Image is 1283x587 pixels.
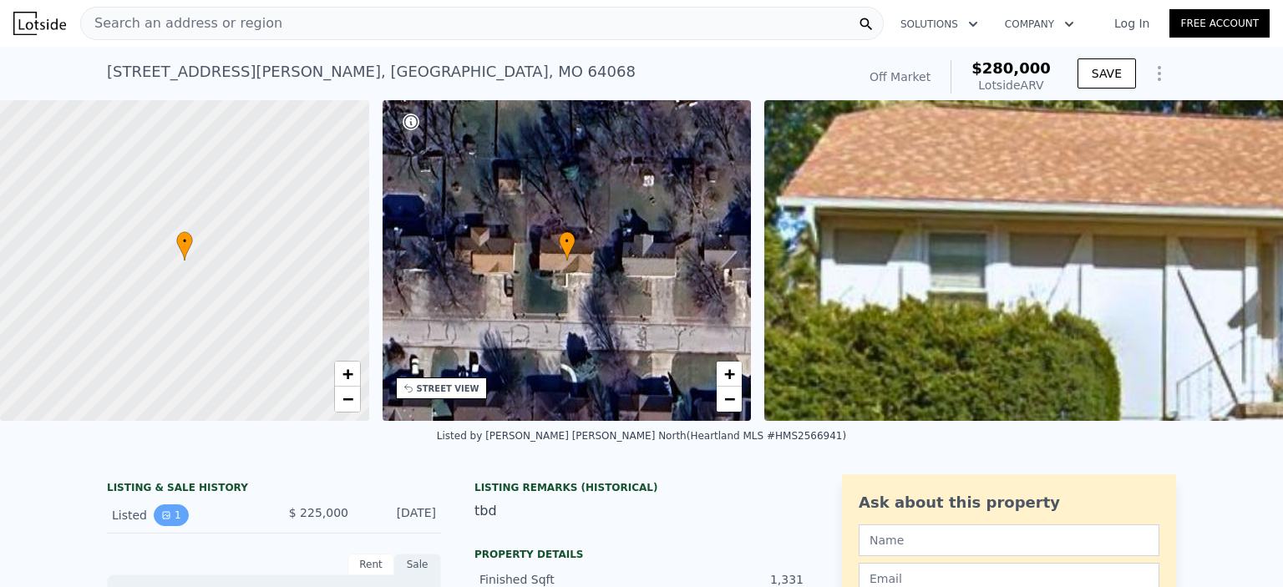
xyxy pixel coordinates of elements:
span: − [342,388,352,409]
button: Solutions [887,9,991,39]
div: Off Market [870,68,931,85]
div: [DATE] [362,504,436,526]
div: Listed by [PERSON_NAME] [PERSON_NAME] North (Heartland MLS #HMS2566941) [437,430,846,442]
span: Search an address or region [81,13,282,33]
div: Rent [347,554,394,575]
span: • [559,234,576,249]
span: $280,000 [971,59,1051,77]
div: STREET VIEW [417,382,479,395]
span: − [724,388,735,409]
div: • [559,231,576,261]
span: • [176,234,193,249]
span: + [724,363,735,384]
span: + [342,363,352,384]
button: View historical data [154,504,189,526]
a: Zoom out [717,387,742,412]
div: Property details [474,548,809,561]
div: Listed [112,504,261,526]
a: Zoom out [335,387,360,412]
div: [STREET_ADDRESS][PERSON_NAME] , [GEOGRAPHIC_DATA] , MO 64068 [107,60,636,83]
a: Log In [1094,15,1169,32]
button: Show Options [1143,57,1176,90]
img: Lotside [13,12,66,35]
a: Zoom in [717,362,742,387]
div: • [176,231,193,261]
a: Zoom in [335,362,360,387]
div: tbd [474,501,809,521]
input: Name [859,524,1159,556]
div: LISTING & SALE HISTORY [107,481,441,498]
div: Sale [394,554,441,575]
div: Listing Remarks (Historical) [474,481,809,494]
span: $ 225,000 [289,506,348,519]
div: Ask about this property [859,491,1159,514]
a: Free Account [1169,9,1270,38]
button: SAVE [1078,58,1136,89]
div: Lotside ARV [971,77,1051,94]
button: Company [991,9,1088,39]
